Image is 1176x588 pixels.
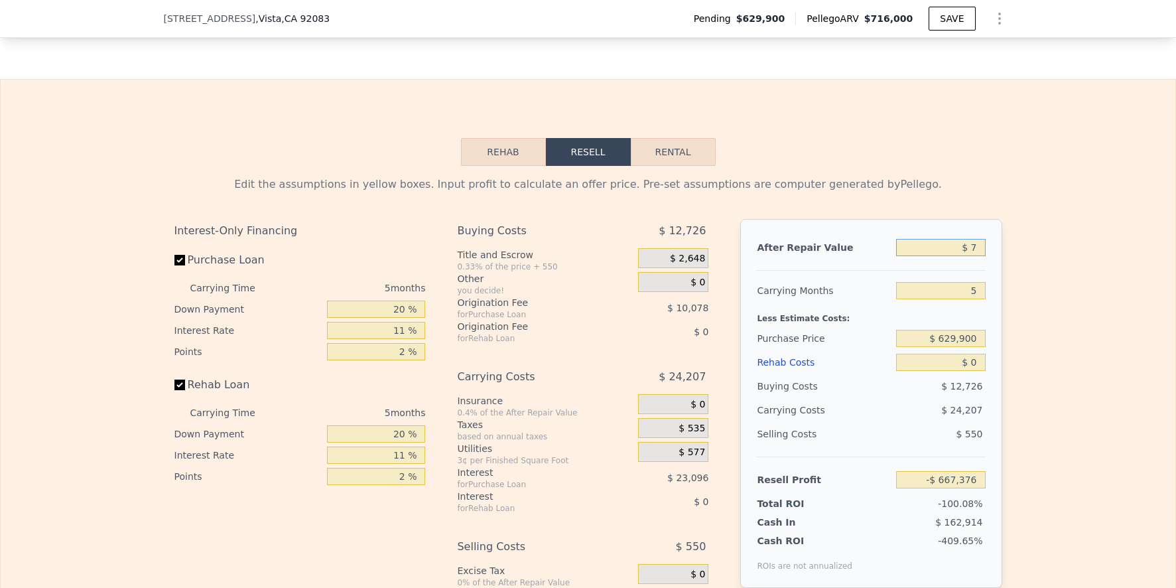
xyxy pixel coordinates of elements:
[457,466,605,479] div: Interest
[757,350,891,374] div: Rehab Costs
[174,380,185,390] input: Rehab Loan
[281,13,330,24] span: , CA 92083
[457,564,633,577] div: Excise Tax
[457,503,605,514] div: for Rehab Loan
[956,429,982,439] span: $ 550
[690,277,705,289] span: $ 0
[190,277,277,299] div: Carrying Time
[546,138,631,166] button: Resell
[670,253,705,265] span: $ 2,648
[457,219,605,243] div: Buying Costs
[690,399,705,411] span: $ 0
[694,496,708,507] span: $ 0
[757,548,852,571] div: ROIs are not annualized
[690,569,705,581] span: $ 0
[667,473,708,483] span: $ 23,096
[667,303,708,313] span: $ 10,078
[457,455,633,466] div: 3¢ per Finished Square Foot
[457,248,633,261] div: Title and Escrow
[659,219,706,243] span: $ 12,726
[461,138,546,166] button: Rehab
[757,279,891,303] div: Carrying Months
[457,365,605,389] div: Carrying Costs
[457,479,605,490] div: for Purchase Loan
[190,402,277,423] div: Carrying Time
[174,248,322,272] label: Purchase Loan
[282,277,426,299] div: 5 months
[457,309,605,320] div: for Purchase Loan
[457,490,605,503] div: Interest
[757,497,840,510] div: Total ROI
[757,468,891,492] div: Resell Profit
[694,327,708,337] span: $ 0
[457,407,633,418] div: 0.4% of the After Repair Value
[757,327,891,350] div: Purchase Price
[631,138,716,166] button: Rental
[174,219,426,243] div: Interest-Only Financing
[938,536,982,546] span: -409.65%
[174,423,322,445] div: Down Payment
[757,398,840,422] div: Carrying Costs
[736,12,785,25] span: $629,900
[935,517,982,528] span: $ 162,914
[986,5,1013,32] button: Show Options
[457,577,633,588] div: 0% of the After Repair Value
[174,373,322,397] label: Rehab Loan
[457,535,605,559] div: Selling Costs
[941,381,982,392] span: $ 12,726
[174,466,322,487] div: Points
[174,177,1002,192] div: Edit the assumptions in yellow boxes. Input profit to calculate an offer price. Pre-set assumptio...
[457,272,633,285] div: Other
[174,445,322,466] div: Interest Rate
[676,535,706,559] span: $ 550
[255,12,330,25] span: , Vista
[457,442,633,455] div: Utilities
[164,12,256,25] span: [STREET_ADDRESS]
[757,374,891,398] div: Buying Costs
[929,7,975,31] button: SAVE
[679,423,705,435] span: $ 535
[457,261,633,272] div: 0.33% of the price + 550
[457,320,605,333] div: Origination Fee
[457,333,605,344] div: for Rehab Loan
[807,12,864,25] span: Pellego ARV
[757,236,891,259] div: After Repair Value
[941,405,982,415] span: $ 24,207
[757,516,840,529] div: Cash In
[457,418,633,431] div: Taxes
[938,498,982,509] span: -100.08%
[174,299,322,320] div: Down Payment
[694,12,736,25] span: Pending
[457,431,633,442] div: based on annual taxes
[457,285,633,296] div: you decide!
[174,320,322,341] div: Interest Rate
[282,402,426,423] div: 5 months
[174,341,322,362] div: Points
[659,365,706,389] span: $ 24,207
[679,447,705,459] span: $ 577
[864,13,913,24] span: $716,000
[757,534,852,548] div: Cash ROI
[174,255,185,265] input: Purchase Loan
[757,303,985,327] div: Less Estimate Costs:
[457,394,633,407] div: Insurance
[457,296,605,309] div: Origination Fee
[757,422,891,446] div: Selling Costs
